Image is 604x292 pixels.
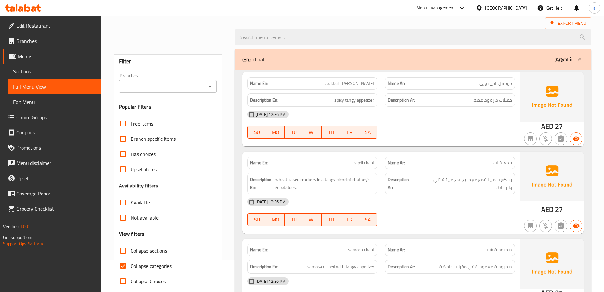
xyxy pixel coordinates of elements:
span: Export Menu [550,19,586,27]
button: TU [285,213,303,226]
span: SU [250,215,263,224]
h3: Availability filters [119,182,159,189]
span: samosa chaat [348,247,374,253]
span: cocktail-[PERSON_NAME] [325,80,374,87]
span: 1.0.0 [20,222,29,231]
span: AED [541,203,554,216]
span: ببدي شات [493,160,512,166]
p: شات [555,56,572,63]
button: WE [303,126,322,139]
span: Export Menu [545,17,591,29]
strong: Name En: [250,247,268,253]
span: Version: [3,222,19,231]
span: papdi chaat [353,160,374,166]
strong: Name Ar: [388,80,405,87]
button: Not branch specific item [524,220,537,232]
span: Full Menu View [13,83,96,91]
button: WE [303,213,322,226]
p: chaat [242,56,265,63]
span: Branch specific items [131,135,176,143]
button: Purchased item [539,132,552,145]
h3: Popular filters [119,103,217,111]
img: Ae5nvW7+0k+MAAAAAElFTkSuQmCC [520,239,584,288]
span: سمبوسة شات [485,247,512,253]
span: samosa dipped with tangy appetizer [307,263,374,271]
span: Grocery Checklist [16,205,96,213]
h3: View filters [119,230,145,238]
strong: Description En: [250,96,278,104]
span: FR [343,215,356,224]
a: Edit Restaurant [3,18,101,33]
div: Menu-management [416,4,455,12]
span: wheat based crackers in a tangy blend of chutney's & potatoes. [275,176,374,191]
button: Available [570,220,582,232]
button: Open [205,82,214,91]
span: Upsell items [131,166,157,173]
a: Menus [3,49,101,64]
span: FR [343,128,356,137]
span: كوكتيل باني بوري [479,80,512,87]
a: Grocery Checklist [3,201,101,216]
a: Promotions [3,140,101,155]
span: WE [306,215,319,224]
span: SA [361,128,375,137]
span: TU [287,215,301,224]
button: FR [340,213,359,226]
span: 27 [555,120,563,132]
input: search [235,29,591,45]
span: Coupons [16,129,96,136]
a: Support.OpsPlatform [3,240,43,248]
span: Menu disclaimer [16,159,96,167]
button: Available [570,132,582,145]
span: a [593,4,595,11]
span: Free items [131,120,153,127]
a: Coupons [3,125,101,140]
div: [GEOGRAPHIC_DATA] [485,4,527,11]
span: [DATE] 12:36 PM [253,278,288,284]
span: سمبوسة مغموسة في مقبلات حامضة [439,263,512,271]
span: Collapse sections [131,247,167,255]
a: Edit Menu [8,94,101,110]
button: TU [285,126,303,139]
span: MO [269,128,282,137]
span: SU [250,128,263,137]
span: SA [361,215,375,224]
span: مقبلات حارة وحامضة. [473,96,512,104]
button: TH [322,126,340,139]
button: Not has choices [555,220,567,232]
img: Ae5nvW7+0k+MAAAAAElFTkSuQmCC [520,152,584,201]
span: Menus [18,52,96,60]
button: Not has choices [555,132,567,145]
button: FR [340,126,359,139]
button: TH [322,213,340,226]
span: [DATE] 12:36 PM [253,199,288,205]
strong: Description En: [250,263,278,271]
button: Purchased item [539,220,552,232]
strong: Name Ar: [388,160,405,166]
span: Has choices [131,150,156,158]
a: Coverage Report [3,186,101,201]
a: Sections [8,64,101,79]
a: Choice Groups [3,110,101,125]
span: Edit Menu [13,98,96,106]
strong: Description En: [250,176,274,191]
span: Sections [13,68,96,75]
span: Collapse categories [131,262,172,270]
span: spicy tangy appetizer. [334,96,374,104]
b: (Ar): [555,55,563,64]
img: Ae5nvW7+0k+MAAAAAElFTkSuQmCC [520,72,584,122]
button: SU [247,213,266,226]
b: (En): [242,55,251,64]
strong: Name En: [250,160,268,166]
div: Filter [119,55,217,68]
button: SU [247,126,266,139]
strong: Name Ar: [388,247,405,253]
button: MO [266,126,285,139]
button: SA [359,126,377,139]
strong: Name En: [250,80,268,87]
span: Promotions [16,144,96,152]
a: Upsell [3,171,101,186]
span: AED [541,120,554,132]
strong: Description Ar: [388,96,415,104]
span: TU [287,128,301,137]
